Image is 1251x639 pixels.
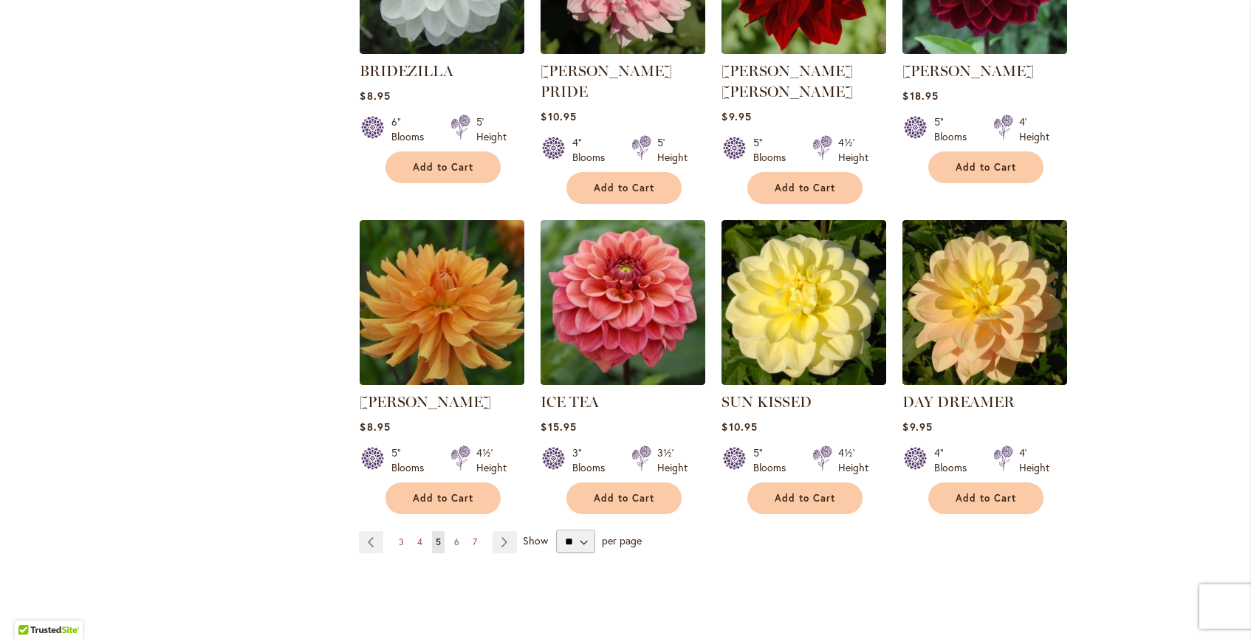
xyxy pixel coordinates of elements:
[722,109,751,123] span: $9.95
[1019,445,1049,475] div: 4' Height
[541,374,705,388] a: ICE TEA
[413,492,473,505] span: Add to Cart
[902,43,1067,57] a: KAISHA LEA
[360,62,453,80] a: BRIDEZILLA
[775,492,835,505] span: Add to Cart
[413,161,473,174] span: Add to Cart
[523,533,548,547] span: Show
[476,445,507,475] div: 4½' Height
[722,43,886,57] a: DEBORA RENAE
[541,220,705,385] img: ICE TEA
[722,220,886,385] img: SUN KISSED
[928,482,1043,514] button: Add to Cart
[838,135,868,165] div: 4½' Height
[417,536,422,547] span: 4
[476,115,507,144] div: 5' Height
[657,445,688,475] div: 3½' Height
[360,374,524,388] a: ANDREW CHARLES
[541,420,576,434] span: $15.95
[360,393,491,411] a: [PERSON_NAME]
[395,531,408,553] a: 3
[436,536,441,547] span: 5
[602,533,642,547] span: per page
[11,587,52,628] iframe: Launch Accessibility Center
[391,115,433,144] div: 6" Blooms
[838,445,868,475] div: 4½' Height
[956,161,1016,174] span: Add to Cart
[385,151,501,183] button: Add to Cart
[360,89,390,103] span: $8.95
[469,531,481,553] a: 7
[541,393,599,411] a: ICE TEA
[747,172,863,204] button: Add to Cart
[902,393,1015,411] a: DAY DREAMER
[934,445,976,475] div: 4" Blooms
[391,445,433,475] div: 5" Blooms
[753,135,795,165] div: 5" Blooms
[572,445,614,475] div: 3" Blooms
[385,482,501,514] button: Add to Cart
[902,420,932,434] span: $9.95
[594,492,654,505] span: Add to Cart
[956,492,1016,505] span: Add to Cart
[473,536,477,547] span: 7
[360,420,390,434] span: $8.95
[454,536,459,547] span: 6
[360,43,524,57] a: BRIDEZILLA
[541,43,705,57] a: CHILSON'S PRIDE
[928,151,1043,183] button: Add to Cart
[541,62,672,100] a: [PERSON_NAME] PRIDE
[902,374,1067,388] a: DAY DREAMER
[360,220,524,385] img: ANDREW CHARLES
[775,182,835,194] span: Add to Cart
[722,393,812,411] a: SUN KISSED
[934,115,976,144] div: 5" Blooms
[450,531,463,553] a: 6
[566,172,682,204] button: Add to Cart
[594,182,654,194] span: Add to Cart
[902,220,1067,385] img: DAY DREAMER
[722,62,853,100] a: [PERSON_NAME] [PERSON_NAME]
[747,482,863,514] button: Add to Cart
[399,536,404,547] span: 3
[902,62,1034,80] a: [PERSON_NAME]
[572,135,614,165] div: 4" Blooms
[902,89,938,103] span: $18.95
[753,445,795,475] div: 5" Blooms
[722,374,886,388] a: SUN KISSED
[566,482,682,514] button: Add to Cart
[657,135,688,165] div: 5' Height
[414,531,426,553] a: 4
[722,420,757,434] span: $10.95
[541,109,576,123] span: $10.95
[1019,115,1049,144] div: 4' Height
